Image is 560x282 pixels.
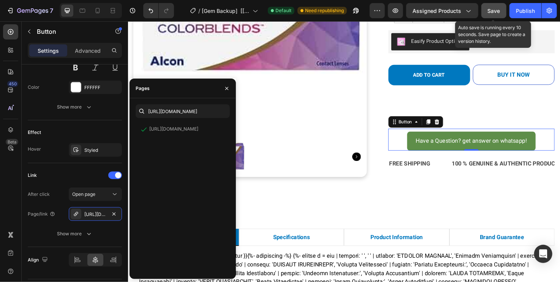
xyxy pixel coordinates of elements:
div: Open Intercom Messenger [534,245,552,263]
p: Settings [38,47,59,55]
div: [URL][DOMAIN_NAME] [149,126,198,132]
a: Have a Question? get answer on whatsapp! [294,117,430,137]
span: Default [275,7,291,14]
button: Open page [69,187,122,201]
div: Buy it now [390,52,424,61]
div: FFFFFF [84,84,120,91]
button: Publish [509,3,541,18]
div: ADD TO CART [301,52,334,61]
span: Open page [72,191,95,197]
button: Buy it now [364,46,450,67]
div: Button [284,103,301,110]
div: After click [28,191,50,198]
div: Publish [516,7,535,15]
div: Hover [28,146,41,153]
div: Color [28,84,40,91]
div: Align [28,255,49,265]
span: [Gem Backup] [[PERSON_NAME]] Product Page [202,7,250,15]
button: Save [481,3,506,18]
p: Product Details [41,223,82,232]
input: Insert link or search [136,104,230,118]
button: Show more [28,227,122,241]
button: Carousel Next Arrow [237,139,246,148]
div: Pages [136,85,150,92]
span: Need republishing [305,7,344,14]
button: Assigned Products [406,3,478,18]
p: Have a Question? get answer on whatsapp! [304,121,421,132]
p: Advanced [75,47,101,55]
div: [URL][DOMAIN_NAME] [84,211,106,218]
div: Styled [84,147,120,154]
p: Brand Guarantee [371,224,418,233]
p: 100 % GENUINE & AUTHENTIC PRODUCTS [342,145,459,156]
div: FREE SHIPPING [275,144,320,157]
div: 450 [7,81,18,87]
span: / [198,7,200,15]
p: Specifications [153,224,192,233]
div: Effect [28,129,41,136]
div: Beta [6,139,18,145]
button: 7 [3,3,57,18]
div: Link [28,172,37,179]
div: Show more [57,103,93,111]
div: Show more [57,230,93,238]
p: 7 [50,6,53,15]
button: Show more [28,100,122,114]
button: ADD TO CART [275,46,361,68]
span: Assigned Products [413,7,461,15]
p: Button [37,27,101,36]
button: Easify Product Options [278,13,360,31]
iframe: Design area [128,21,560,282]
p: Product Information [256,224,311,233]
div: Page/link [28,211,55,217]
span: Save [488,8,500,14]
div: Undo/Redo [143,3,174,18]
div: Easify Product Options [299,17,354,25]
